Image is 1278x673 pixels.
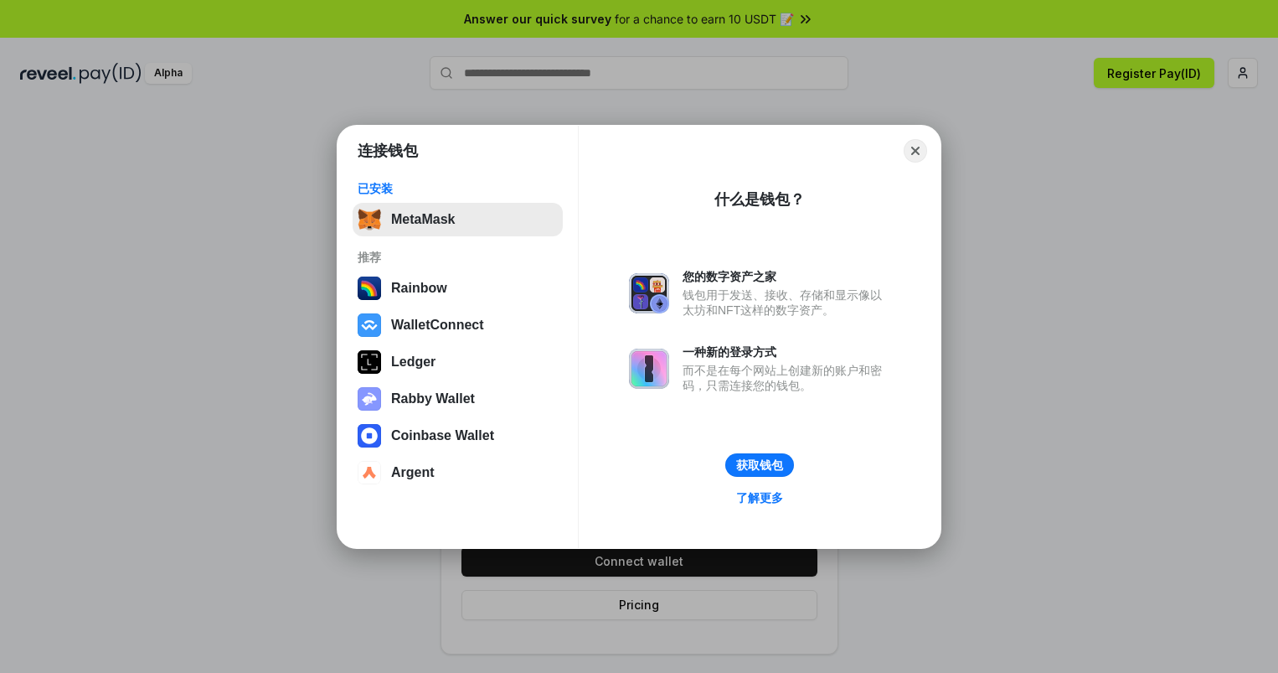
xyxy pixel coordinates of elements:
button: MetaMask [353,203,563,236]
button: Ledger [353,345,563,379]
button: WalletConnect [353,308,563,342]
div: 已安装 [358,181,558,196]
div: 钱包用于发送、接收、存储和显示像以太坊和NFT这样的数字资产。 [683,287,890,318]
button: Argent [353,456,563,489]
button: 获取钱包 [725,453,794,477]
div: 获取钱包 [736,458,783,473]
img: svg+xml,%3Csvg%20xmlns%3D%22http%3A%2F%2Fwww.w3.org%2F2000%2Fsvg%22%20width%3D%2228%22%20height%3... [358,350,381,374]
img: svg+xml,%3Csvg%20width%3D%2228%22%20height%3D%2228%22%20viewBox%3D%220%200%2028%2028%22%20fill%3D... [358,424,381,448]
div: 一种新的登录方式 [683,344,890,360]
div: Argent [391,465,435,480]
h1: 连接钱包 [358,141,418,161]
div: 您的数字资产之家 [683,269,890,284]
div: WalletConnect [391,318,484,333]
button: Coinbase Wallet [353,419,563,453]
div: MetaMask [391,212,455,227]
img: svg+xml,%3Csvg%20width%3D%2228%22%20height%3D%2228%22%20viewBox%3D%220%200%2028%2028%22%20fill%3D... [358,461,381,484]
button: Rabby Wallet [353,382,563,416]
img: svg+xml,%3Csvg%20xmlns%3D%22http%3A%2F%2Fwww.w3.org%2F2000%2Fsvg%22%20fill%3D%22none%22%20viewBox... [629,273,669,313]
div: Rabby Wallet [391,391,475,406]
img: svg+xml,%3Csvg%20xmlns%3D%22http%3A%2F%2Fwww.w3.org%2F2000%2Fsvg%22%20fill%3D%22none%22%20viewBox... [629,349,669,389]
img: svg+xml,%3Csvg%20fill%3D%22none%22%20height%3D%2233%22%20viewBox%3D%220%200%2035%2033%22%20width%... [358,208,381,231]
div: Rainbow [391,281,447,296]
div: Ledger [391,355,435,370]
img: svg+xml,%3Csvg%20width%3D%2228%22%20height%3D%2228%22%20viewBox%3D%220%200%2028%2028%22%20fill%3D... [358,313,381,337]
a: 了解更多 [726,487,793,509]
img: svg+xml,%3Csvg%20width%3D%22120%22%20height%3D%22120%22%20viewBox%3D%220%200%20120%20120%22%20fil... [358,277,381,300]
div: 什么是钱包？ [714,189,805,210]
div: 推荐 [358,250,558,265]
button: Rainbow [353,272,563,305]
img: svg+xml,%3Csvg%20xmlns%3D%22http%3A%2F%2Fwww.w3.org%2F2000%2Fsvg%22%20fill%3D%22none%22%20viewBox... [358,387,381,411]
div: 了解更多 [736,490,783,505]
div: Coinbase Wallet [391,428,494,443]
div: 而不是在每个网站上创建新的账户和密码，只需连接您的钱包。 [683,363,890,393]
button: Close [904,139,927,163]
